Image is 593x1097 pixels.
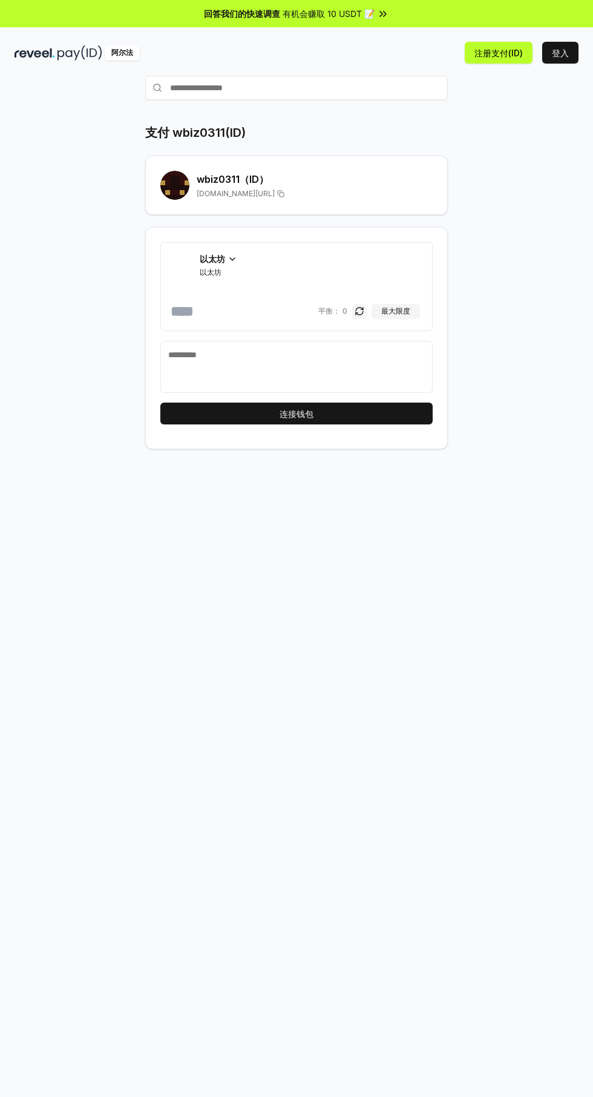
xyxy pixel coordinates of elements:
[160,403,433,424] button: 连接钱包
[15,45,55,61] img: 揭示黑暗
[381,306,410,315] font: 最大限度
[200,254,225,264] font: 以太坊
[111,48,133,57] font: 阿尔法
[342,306,347,315] font: 0
[372,304,420,318] button: 最大限度
[145,125,246,140] font: 支付 wbiz0311(ID)
[280,409,313,419] font: 连接钱包
[240,173,269,185] font: （ID）
[318,306,340,315] font: 平衡：
[542,42,578,64] button: 登入
[465,42,532,64] button: 注册支付(ID)
[57,45,102,61] img: 付款编号
[283,8,375,19] font: 有机会赚取 10 USDT 📝
[200,268,221,277] font: 以太坊
[552,48,569,58] font: 登入
[204,8,280,19] font: 回答我们的快速调查
[197,189,275,198] font: [DOMAIN_NAME][URL]
[197,173,240,185] font: wbiz0311
[474,48,523,58] font: 注册支付(ID)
